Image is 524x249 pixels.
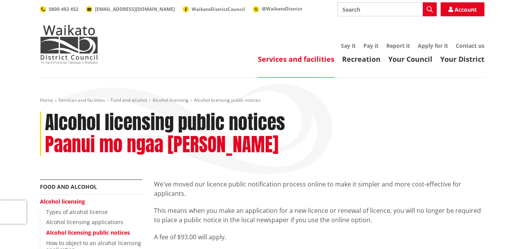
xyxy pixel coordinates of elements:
a: Alcohol licensing public notices [46,229,130,236]
h1: Alcohol licensing public notices [45,111,285,134]
a: Alcohol licensing [152,97,189,103]
a: Home [40,97,53,103]
a: WaikatoDistrictCouncil [183,6,245,12]
a: Say it [341,42,356,49]
a: Alcohol licensing [40,198,85,205]
a: Your Council [388,54,432,64]
a: Apply for it [418,42,448,49]
img: Waikato District Council - Te Kaunihera aa Takiwaa o Waikato [40,25,98,64]
a: Pay it [363,42,379,49]
a: Types of alcohol license [46,208,108,216]
span: WaikatoDistrictCouncil [192,6,245,12]
a: Account [441,2,484,16]
a: Report it [386,42,410,49]
p: We've moved our licence public notification process online to make it simpler and more cost-effec... [154,179,484,198]
span: 0800 492 452 [49,6,78,12]
a: Alcohol licensing applications [46,218,123,226]
a: 0800 492 452 [40,6,78,12]
span: Alcohol licensing public notices [194,97,261,103]
nav: breadcrumb [40,97,484,104]
a: Food and alcohol [111,97,147,103]
a: [EMAIL_ADDRESS][DOMAIN_NAME] [86,6,175,12]
input: Search input [337,2,437,16]
a: Food and alcohol [40,183,97,190]
h2: Paanui mo ngaa [PERSON_NAME] [45,134,278,156]
a: Your District [440,54,484,64]
a: Contact us [456,42,484,49]
span: @WaikatoDistrict [262,5,302,12]
p: A fee of $93.00 will apply. [154,232,484,242]
a: Services and facilities [258,54,334,64]
a: Services and facilities [59,97,105,103]
span: [EMAIL_ADDRESS][DOMAIN_NAME] [95,6,175,12]
a: @WaikatoDistrict [253,5,302,12]
a: Recreation [342,54,380,64]
p: This means when you make an application for a new licence or renewal of licence, you will no long... [154,206,484,225]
